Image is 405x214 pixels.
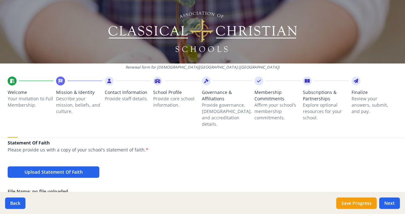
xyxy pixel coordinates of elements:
button: Upload Statement Of Faith [8,166,99,178]
p: Your invitation to Full Membership. [8,96,53,108]
p: Review your answers, submit, and pay. [352,96,397,115]
p: Describe your mission, beliefs, and culture. [56,96,102,115]
button: Save Progress [336,197,377,209]
p: Explore optional resources for your school. [303,102,349,121]
strong: File Name: no file uploaded [8,188,68,194]
p: Affirm your school’s membership commitments. [254,102,300,121]
p: Provide governance, [DEMOGRAPHIC_DATA], and accreditation details. [202,102,252,127]
p: Provide core school information. [153,96,199,108]
span: Mission & Identity [56,89,102,96]
p: Please provide us with a copy of your school's statement of faith. [8,147,397,153]
button: Back [5,197,25,209]
h5: Statement Of Faith [8,140,397,145]
img: Logo [107,10,298,54]
span: Welcome [8,89,53,96]
button: Next [379,197,400,209]
span: Subscriptions & Partnerships [303,89,349,102]
span: Governance & Affiliations [202,89,252,102]
span: Finalize [352,89,397,96]
span: Contact Information [105,89,151,96]
span: School Profile [153,89,199,96]
p: Provide staff details. [105,96,151,102]
span: Membership Commitments [254,89,300,102]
